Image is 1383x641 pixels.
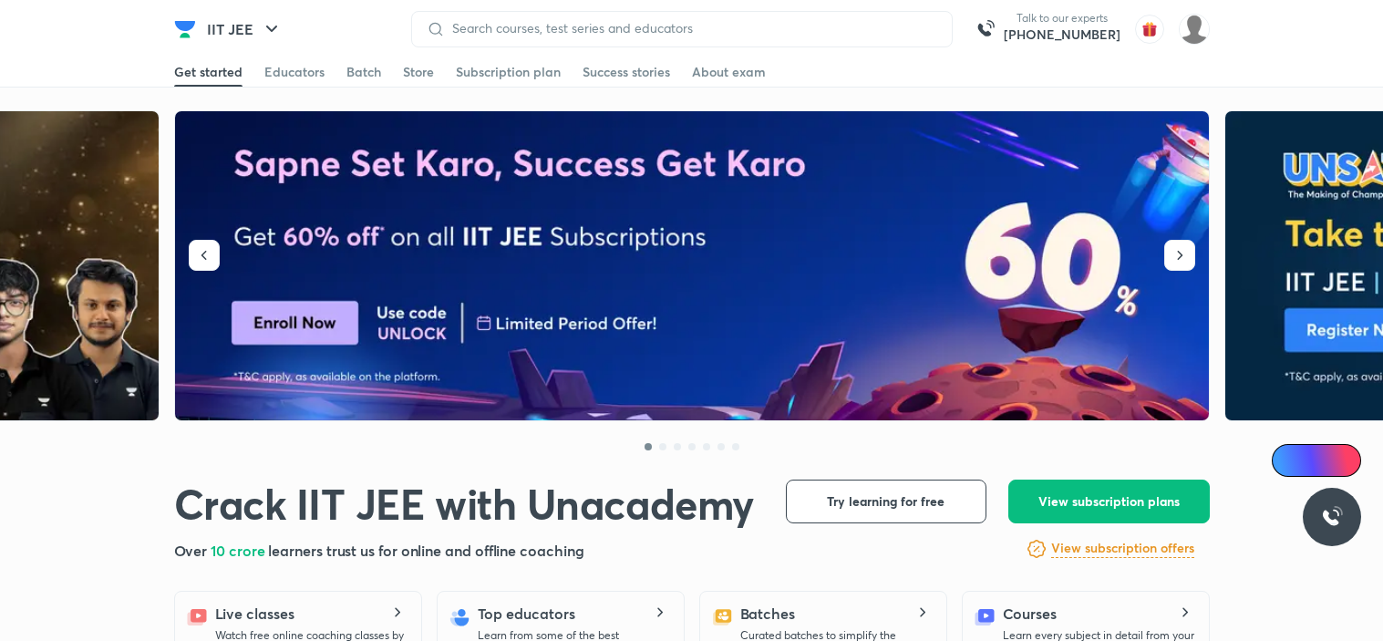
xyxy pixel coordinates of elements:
input: Search courses, test series and educators [445,21,937,36]
img: Shaik Khasimpeera [1179,14,1210,45]
img: avatar [1135,15,1164,44]
span: Ai Doubts [1302,453,1350,468]
span: Over [174,541,212,560]
a: Get started [174,57,243,87]
a: Success stories [583,57,670,87]
div: Educators [264,63,325,81]
a: Store [403,57,434,87]
img: Company Logo [174,18,196,40]
img: ttu [1321,506,1343,528]
span: 10 crore [211,541,268,560]
a: Batch [346,57,381,87]
h5: Live classes [215,603,294,625]
span: learners trust us for online and offline coaching [268,541,583,560]
h5: Top educators [478,603,575,625]
a: Subscription plan [456,57,561,87]
a: Ai Doubts [1272,444,1361,477]
div: About exam [692,63,766,81]
div: Success stories [583,63,670,81]
span: View subscription plans [1038,492,1180,511]
a: Educators [264,57,325,87]
h5: Courses [1003,603,1057,625]
img: Icon [1283,453,1297,468]
a: View subscription offers [1051,538,1194,560]
button: View subscription plans [1008,480,1210,523]
a: About exam [692,57,766,87]
span: Try learning for free [827,492,944,511]
div: Get started [174,63,243,81]
h5: Batches [740,603,795,625]
a: [PHONE_NUMBER] [1004,26,1120,44]
h1: Crack IIT JEE with Unacademy [174,480,754,530]
div: Subscription plan [456,63,561,81]
p: Talk to our experts [1004,11,1120,26]
button: Try learning for free [786,480,986,523]
img: call-us [967,11,1004,47]
h6: View subscription offers [1051,539,1194,558]
button: IIT JEE [196,11,294,47]
div: Batch [346,63,381,81]
div: Store [403,63,434,81]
